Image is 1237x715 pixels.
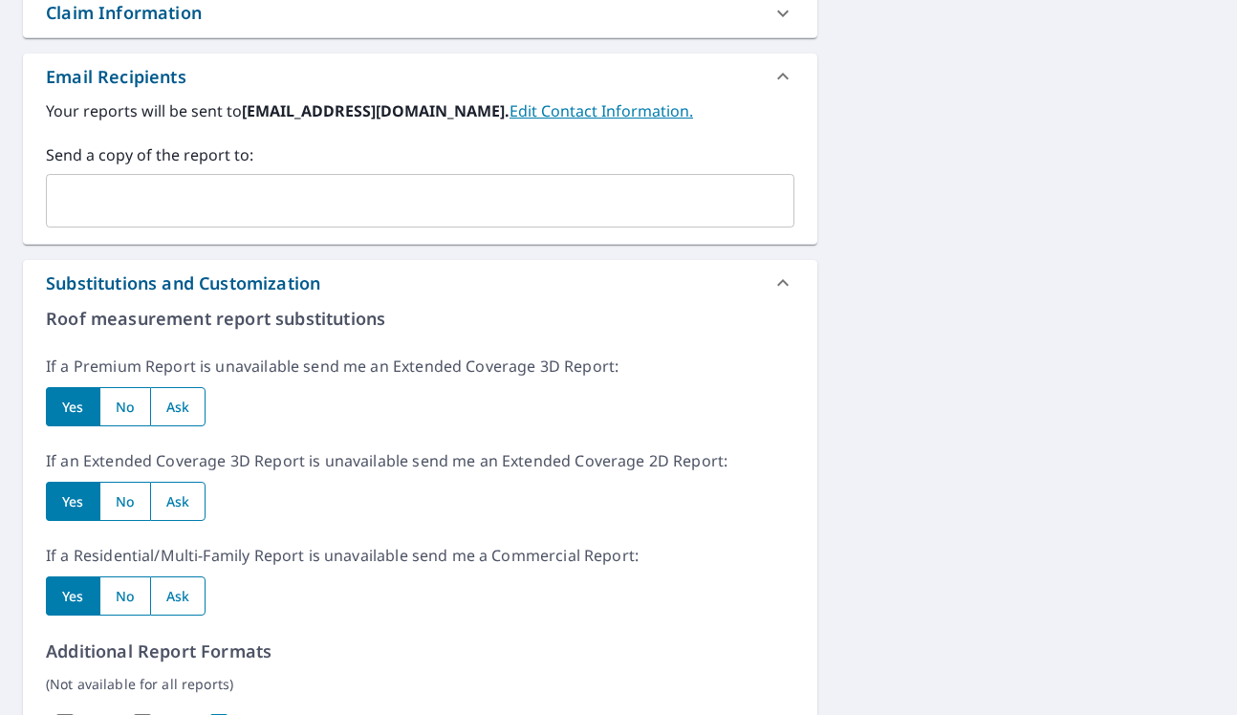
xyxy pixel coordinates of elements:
[46,544,794,567] p: If a Residential/Multi-Family Report is unavailable send me a Commercial Report:
[46,674,794,694] p: (Not available for all reports)
[46,639,794,664] p: Additional Report Formats
[46,271,320,296] div: Substitutions and Customization
[23,260,817,306] div: Substitutions and Customization
[46,449,794,472] p: If an Extended Coverage 3D Report is unavailable send me an Extended Coverage 2D Report:
[46,99,794,122] label: Your reports will be sent to
[242,100,510,121] b: [EMAIL_ADDRESS][DOMAIN_NAME].
[46,355,794,378] p: If a Premium Report is unavailable send me an Extended Coverage 3D Report:
[510,100,693,121] a: EditContactInfo
[23,54,817,99] div: Email Recipients
[46,306,794,332] p: Roof measurement report substitutions
[46,64,186,90] div: Email Recipients
[46,143,794,166] label: Send a copy of the report to:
